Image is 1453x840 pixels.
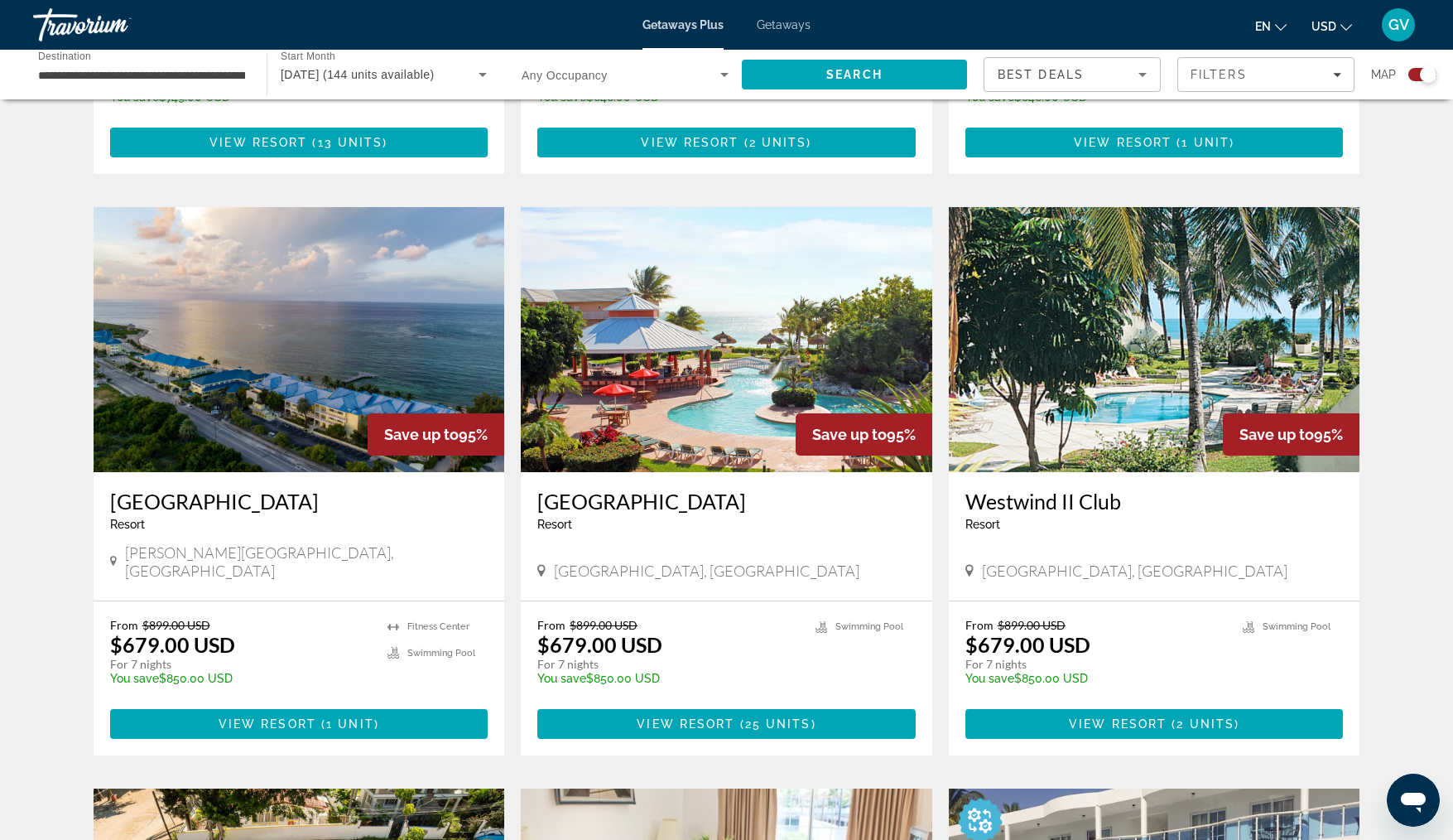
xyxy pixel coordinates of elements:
span: 25 units [745,717,811,731]
div: 95% [796,413,932,456]
button: Change language [1255,14,1287,38]
span: Best Deals [998,68,1084,81]
img: Island Seas Resort [521,207,932,472]
span: Search [826,68,883,81]
span: Map [1371,63,1396,86]
p: $850.00 USD [965,672,1227,685]
span: Resort [537,518,572,531]
a: Getaways Plus [642,18,724,31]
span: From [110,618,138,632]
span: [PERSON_NAME][GEOGRAPHIC_DATA], [GEOGRAPHIC_DATA] [125,543,488,580]
span: en [1255,20,1271,33]
span: Swimming Pool [407,648,475,659]
button: Search [742,60,967,89]
span: Save up to [812,426,887,443]
button: View Resort(13 units) [110,128,488,157]
img: Westwind II Club [949,207,1360,472]
button: User Menu [1377,7,1420,42]
p: $850.00 USD [110,672,372,685]
p: For 7 nights [965,657,1227,672]
div: 95% [1223,413,1359,456]
span: Swimming Pool [835,621,903,632]
a: [GEOGRAPHIC_DATA] [537,489,916,514]
span: USD [1311,20,1336,33]
span: Filters [1191,68,1247,81]
span: View Resort [219,717,316,731]
button: View Resort(25 units) [537,709,916,739]
span: ( ) [739,136,812,149]
span: Save up to [384,426,459,443]
mat-select: Sort by [998,65,1147,84]
span: View Resort [1069,717,1167,731]
div: 95% [368,413,504,456]
span: [GEOGRAPHIC_DATA], [GEOGRAPHIC_DATA] [554,562,859,580]
span: Resort [110,518,145,531]
span: You save [537,672,586,685]
p: $679.00 USD [110,632,235,657]
span: Save up to [1239,426,1314,443]
span: Destination [38,51,91,61]
p: $679.00 USD [537,632,662,657]
span: Fitness Center [407,621,469,632]
span: ( ) [1167,717,1239,731]
button: Filters [1177,57,1354,92]
span: View Resort [1074,136,1172,149]
span: View Resort [641,136,739,149]
span: $899.00 USD [142,618,210,632]
span: [DATE] (144 units available) [281,68,435,81]
span: 1 unit [1181,136,1229,149]
span: Resort [965,518,1000,531]
span: 13 units [318,136,383,149]
span: ( ) [307,136,387,149]
button: View Resort(1 unit) [965,128,1344,157]
span: You save [965,672,1014,685]
span: 2 units [1176,717,1234,731]
p: For 7 nights [537,657,799,672]
a: Westwind II Club [965,489,1344,514]
span: GV [1388,17,1409,33]
span: ( ) [1172,136,1234,149]
span: [GEOGRAPHIC_DATA], [GEOGRAPHIC_DATA] [982,562,1287,580]
a: Travorium [33,3,199,46]
a: Getaways [757,18,811,31]
span: View Resort [209,136,307,149]
span: ( ) [316,717,379,731]
span: 2 units [749,136,807,149]
img: Wyndham Reef Resort [94,207,505,472]
span: You save [110,672,159,685]
span: $899.00 USD [998,618,1066,632]
span: ( ) [734,717,816,731]
span: Swimming Pool [1263,621,1330,632]
a: [GEOGRAPHIC_DATA] [110,489,488,514]
p: $850.00 USD [537,672,799,685]
button: Change currency [1311,14,1352,38]
input: Select destination [38,65,245,85]
iframe: Кнопка запуска окна обмена сообщениями [1387,774,1440,827]
button: View Resort(2 units) [965,709,1344,739]
span: From [965,618,994,632]
span: From [537,618,565,632]
p: $679.00 USD [965,632,1090,657]
button: View Resort(1 unit) [110,709,488,739]
span: $899.00 USD [570,618,637,632]
p: For 7 nights [110,657,372,672]
button: View Resort(2 units) [537,128,916,157]
span: View Resort [637,717,734,731]
span: 1 unit [326,717,374,731]
span: Any Occupancy [522,69,608,82]
span: Start Month [281,51,335,62]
